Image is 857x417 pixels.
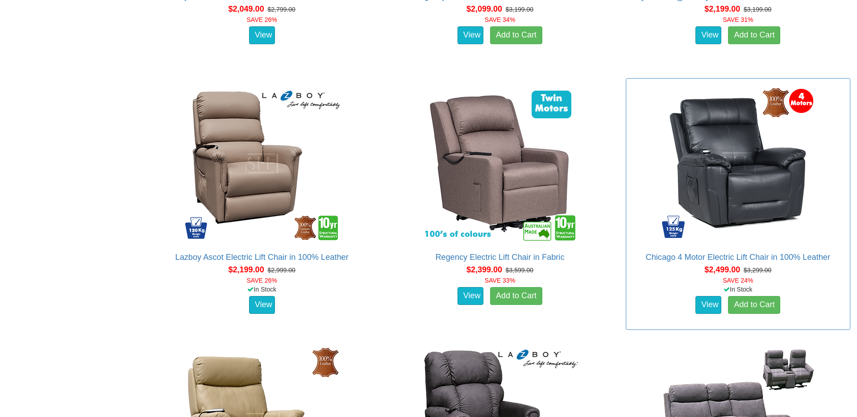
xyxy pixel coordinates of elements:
[466,265,502,274] span: $2,399.00
[249,296,275,314] a: View
[247,277,277,284] font: SAVE 26%
[490,287,542,305] a: Add to Cart
[247,16,277,23] font: SAVE 26%
[744,267,771,274] del: $3,299.00
[704,265,740,274] span: $2,499.00
[229,265,264,274] span: $2,199.00
[646,253,830,262] a: Chicago 4 Motor Electric Lift Chair in 100% Leather
[458,287,483,305] a: View
[695,26,721,44] a: View
[506,267,533,274] del: $3,599.00
[704,4,740,13] span: $2,199.00
[267,267,295,274] del: $2,999.00
[624,285,852,294] div: In Stock
[485,16,515,23] font: SAVE 34%
[420,83,580,244] img: Regency Electric Lift Chair in Fabric
[175,253,349,262] a: Lazboy Ascot Electric Lift Chair in 100% Leather
[182,83,342,244] img: Lazboy Ascot Electric Lift Chair in 100% Leather
[744,6,771,13] del: $3,199.00
[267,6,295,13] del: $2,799.00
[490,26,542,44] a: Add to Cart
[466,4,502,13] span: $2,099.00
[723,16,753,23] font: SAVE 31%
[695,296,721,314] a: View
[249,26,275,44] a: View
[148,285,376,294] div: In Stock
[723,277,753,284] font: SAVE 24%
[506,6,533,13] del: $3,199.00
[728,296,780,314] a: Add to Cart
[435,253,564,262] a: Regency Electric Lift Chair in Fabric
[458,26,483,44] a: View
[728,26,780,44] a: Add to Cart
[485,277,515,284] font: SAVE 33%
[657,83,818,244] img: Chicago 4 Motor Electric Lift Chair in 100% Leather
[229,4,264,13] span: $2,049.00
